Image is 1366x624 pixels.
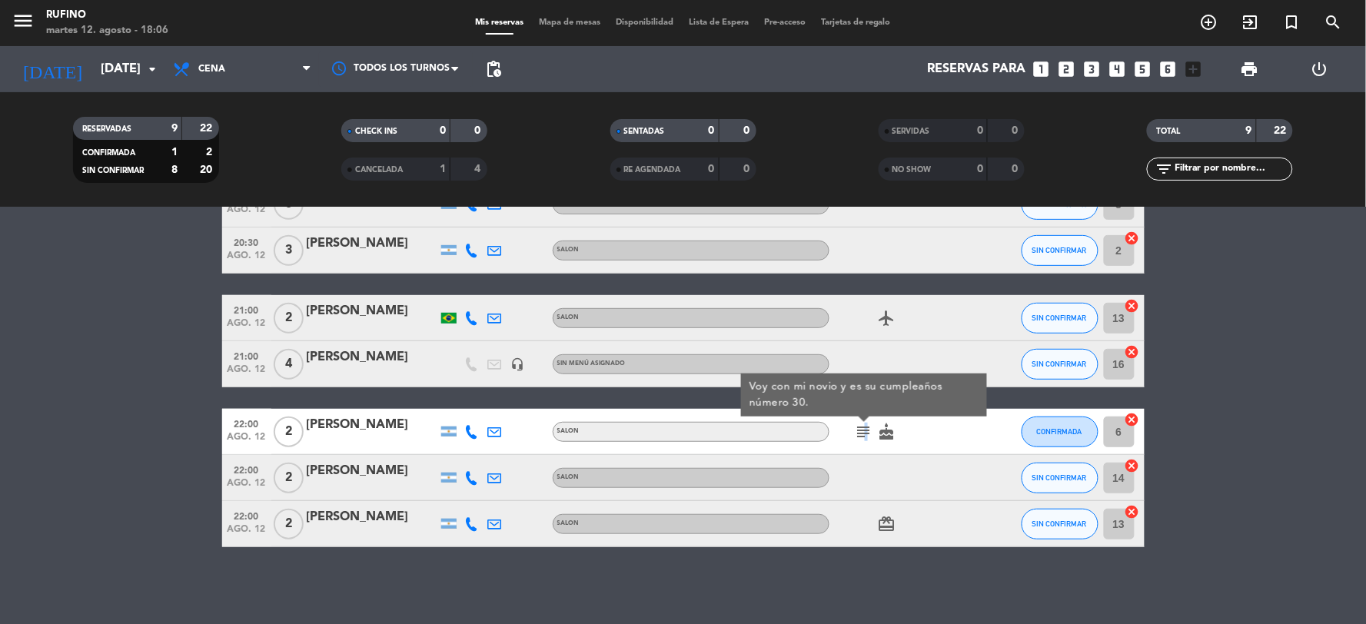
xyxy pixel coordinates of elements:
span: 22:00 [228,506,266,524]
i: looks_6 [1158,59,1178,79]
span: 4 [274,349,304,380]
i: headset_mic [511,357,525,371]
strong: 0 [440,125,446,136]
span: SALON [557,474,580,480]
span: pending_actions [484,60,503,78]
strong: 8 [171,164,178,175]
i: airplanemode_active [878,309,896,327]
span: Pre-acceso [756,18,813,27]
i: looks_4 [1108,59,1128,79]
strong: 22 [200,123,215,134]
strong: 4 [475,164,484,174]
i: exit_to_app [1241,13,1260,32]
span: CONFIRMADA [1037,427,1082,436]
i: cancel [1125,298,1140,314]
span: 22:00 [228,414,266,432]
i: card_giftcard [878,515,896,533]
i: cake [878,423,896,441]
div: [PERSON_NAME] [307,461,437,481]
i: cancel [1125,412,1140,427]
button: SIN CONFIRMAR [1022,303,1098,334]
span: Mapa de mesas [531,18,608,27]
i: cancel [1125,504,1140,519]
button: CONFIRMADA [1022,417,1098,447]
span: Sin menú asignado [557,360,626,367]
span: Cena [198,64,225,75]
div: [PERSON_NAME] [307,415,437,435]
span: 2 [274,463,304,493]
span: 22:00 [228,460,266,478]
span: ago. 12 [228,364,266,382]
i: looks_5 [1133,59,1153,79]
span: SIN CONFIRMAR [1032,360,1087,368]
div: [PERSON_NAME] [307,301,437,321]
strong: 0 [709,164,715,174]
i: add_circle_outline [1200,13,1218,32]
div: Voy con mi novio y es su cumpleaños número 30. [749,379,979,411]
strong: 0 [1012,164,1021,174]
span: NO SHOW [892,166,932,174]
input: Filtrar por nombre... [1173,161,1292,178]
strong: 0 [743,164,753,174]
i: turned_in_not [1283,13,1301,32]
span: SIN CONFIRMAR [1032,246,1087,254]
span: Reservas para [928,62,1026,77]
strong: 0 [977,164,983,174]
strong: 9 [1246,125,1252,136]
span: Lista de Espera [681,18,756,27]
strong: 0 [743,125,753,136]
span: 21:00 [228,347,266,364]
span: 2 [274,417,304,447]
i: power_settings_new [1310,60,1328,78]
span: 20:30 [228,233,266,251]
span: CANCELADA [355,166,403,174]
span: SIN CONFIRMAR [1032,314,1087,322]
span: SALON [557,520,580,526]
div: martes 12. agosto - 18:06 [46,23,168,38]
i: looks_one [1032,59,1052,79]
i: subject [855,423,873,441]
button: menu [12,9,35,38]
i: search [1324,13,1343,32]
span: 2 [274,303,304,334]
i: looks_3 [1082,59,1102,79]
strong: 20 [200,164,215,175]
span: ago. 12 [228,318,266,336]
div: LOG OUT [1285,46,1354,92]
i: add_box [1184,59,1204,79]
i: menu [12,9,35,32]
strong: 22 [1275,125,1290,136]
strong: 2 [206,147,215,158]
strong: 1 [171,147,178,158]
span: SALON [557,428,580,434]
span: CHECK INS [355,128,397,135]
span: 21:00 [228,300,266,318]
span: SERVIDAS [892,128,930,135]
i: cancel [1125,344,1140,360]
strong: 1 [440,164,446,174]
span: SENTADAS [624,128,665,135]
div: [PERSON_NAME] [307,234,437,254]
i: [DATE] [12,52,93,86]
span: ago. 12 [228,251,266,268]
span: SIN CONFIRMAR [82,167,144,174]
div: Rufino [46,8,168,23]
span: RESERVADAS [82,125,131,133]
span: SALON [557,247,580,253]
button: SIN CONFIRMAR [1022,463,1098,493]
span: SIN CONFIRMAR [1032,519,1087,528]
span: SALON [557,314,580,320]
span: 2 [274,509,304,539]
span: ago. 12 [228,204,266,222]
strong: 9 [171,123,178,134]
span: CONFIRMADA [82,149,135,157]
span: SIN CONFIRMAR [1032,473,1087,482]
strong: 0 [709,125,715,136]
div: [PERSON_NAME] [307,347,437,367]
span: ago. 12 [228,478,266,496]
i: looks_two [1057,59,1077,79]
span: ago. 12 [228,432,266,450]
button: SIN CONFIRMAR [1022,509,1098,539]
span: TOTAL [1156,128,1180,135]
span: Disponibilidad [608,18,681,27]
